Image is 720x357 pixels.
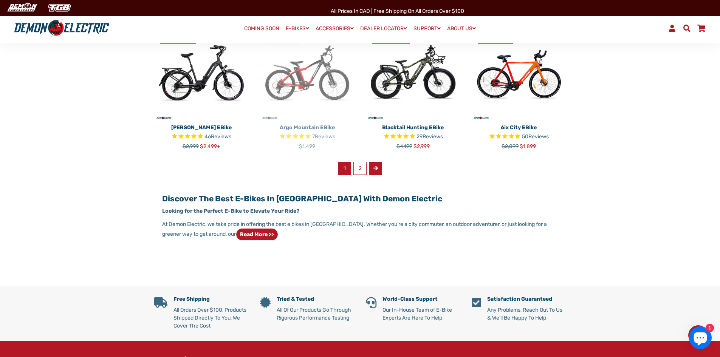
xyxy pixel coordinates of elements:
[173,306,249,330] p: All Orders Over $100, Products Shipped Directly To You, We Cover The Cost
[260,133,355,141] span: Rated 4.9 out of 5 stars 7 reviews
[312,133,335,140] span: 7 reviews
[502,143,519,150] span: $2,099
[260,26,355,121] img: Argo Mountain eBike - Demon Electric
[396,143,412,150] span: $4,199
[260,124,355,131] p: Argo Mountain eBike
[283,23,312,34] a: E-BIKES
[260,121,355,150] a: Argo Mountain eBike Rated 4.9 out of 5 stars 7 reviews $1,499
[366,124,460,131] p: Blacktail Hunting eBike
[522,133,549,140] span: 50 reviews
[687,326,714,351] inbox-online-store-chat: Shopify online store chat
[240,231,274,238] strong: Read more >>
[211,133,231,140] span: Reviews
[154,26,249,121] a: Tronio Commuter eBike - Demon Electric Save $500
[44,2,75,14] img: TGB Canada
[4,2,40,14] img: Demon Electric
[204,133,231,140] span: 46 reviews
[331,8,464,14] span: All Prices in CAD | Free shipping on all orders over $100
[382,306,460,322] p: Our In-House Team of E-Bike Experts Are Here To Help
[472,124,566,131] p: 6ix City eBike
[472,26,566,121] img: 6ix City eBike - Demon Electric
[260,26,355,121] a: Argo Mountain eBike - Demon Electric Sold Out
[154,133,249,141] span: Rated 4.6 out of 5 stars 46 reviews
[162,194,557,203] h2: Discover the Best E-Bikes in [GEOGRAPHIC_DATA] with Demon Electric
[313,23,356,34] a: ACCESSORIES
[154,26,249,121] img: Tronio Commuter eBike - Demon Electric
[411,23,443,34] a: SUPPORT
[162,220,557,241] p: At Demon Electric, we take pride in offering the best e bikes in [GEOGRAPHIC_DATA]. Whether you’r...
[315,133,335,140] span: Reviews
[366,121,460,150] a: Blacktail Hunting eBike Rated 4.7 out of 5 stars 29 reviews $4,199 $2,999
[413,143,430,150] span: $2,999
[154,121,249,150] a: [PERSON_NAME] eBike Rated 4.6 out of 5 stars 46 reviews $2,999 $2,499+
[487,296,566,303] h5: Satisfaction Guaranteed
[242,23,282,34] a: COMING SOON
[299,143,315,150] span: $1,499
[173,296,249,303] h5: Free Shipping
[277,306,355,322] p: All Of Our Products Go Through Rigorous Performance Testing
[423,133,443,140] span: Reviews
[366,133,460,141] span: Rated 4.7 out of 5 stars 29 reviews
[444,23,478,34] a: ABOUT US
[162,208,299,214] strong: Looking for the Perfect E-Bike to Elevate Your Ride?
[154,124,249,131] p: [PERSON_NAME] eBike
[472,121,566,150] a: 6ix City eBike Rated 4.8 out of 5 stars 50 reviews $2,099 $1,899
[11,19,112,38] img: Demon Electric logo
[366,26,460,121] img: Blacktail Hunting eBike - Demon Electric
[520,143,536,150] span: $1,899
[200,143,220,150] span: $2,499+
[366,26,460,121] a: Blacktail Hunting eBike - Demon Electric Save $1,200
[277,296,355,303] h5: Tried & Tested
[353,162,367,175] a: 2
[358,23,410,34] a: DEALER LOCATOR
[487,306,566,322] p: Any Problems, Reach Out To Us & We'll Be Happy To Help
[472,133,566,141] span: Rated 4.8 out of 5 stars 50 reviews
[382,296,460,303] h5: World-Class Support
[472,26,566,121] a: 6ix City eBike - Demon Electric Save $200
[417,133,443,140] span: 29 reviews
[528,133,549,140] span: Reviews
[338,162,351,175] span: 1
[183,143,199,150] span: $2,999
